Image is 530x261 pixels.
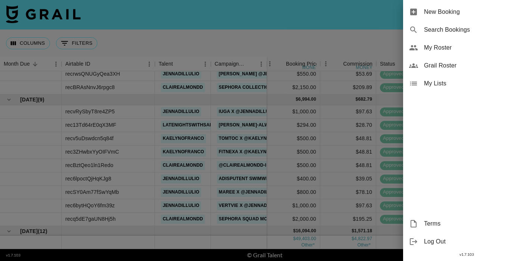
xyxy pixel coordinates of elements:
div: Grail Roster [403,57,530,75]
span: New Booking [424,7,524,16]
span: My Lists [424,79,524,88]
div: New Booking [403,3,530,21]
div: My Roster [403,39,530,57]
div: Terms [403,215,530,233]
div: Log Out [403,233,530,251]
div: Search Bookings [403,21,530,39]
span: Terms [424,219,524,228]
div: v 1.7.103 [403,251,530,258]
span: My Roster [424,43,524,52]
span: Log Out [424,237,524,246]
div: My Lists [403,75,530,92]
span: Grail Roster [424,61,524,70]
span: Search Bookings [424,25,524,34]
